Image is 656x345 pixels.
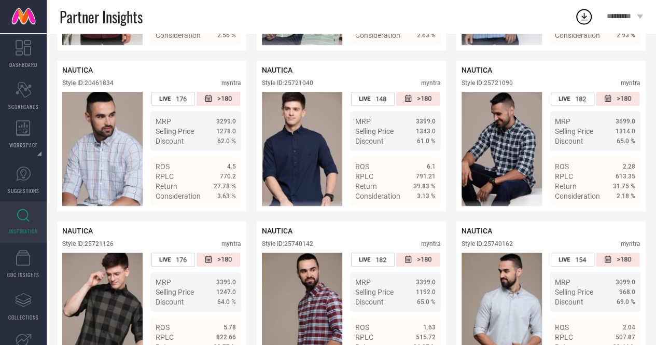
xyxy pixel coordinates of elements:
[213,211,236,219] span: Details
[156,172,174,181] span: RPLC
[355,137,384,145] span: Discount
[156,278,171,286] span: MRP
[575,95,586,103] span: 182
[462,66,492,74] span: NAUTICA
[616,173,635,180] span: 613.35
[217,255,232,264] span: >180
[417,298,436,306] span: 65.0 %
[617,192,635,200] span: 2.18 %
[221,240,241,247] div: myntra
[8,313,39,321] span: COLLECTIONS
[355,172,373,181] span: RPLC
[555,127,593,135] span: Selling Price
[417,32,436,39] span: 2.63 %
[355,323,369,332] span: ROS
[197,92,240,106] div: Number of days since the style was first listed on the platform
[217,32,236,39] span: 2.56 %
[62,92,143,206] img: Style preview image
[156,31,201,39] span: Consideration
[355,192,400,200] span: Consideration
[159,95,171,102] span: LIVE
[396,92,440,106] div: Number of days since the style was first listed on the platform
[621,240,640,247] div: myntra
[551,92,594,106] div: Number of days the style has been live on the platform
[417,94,431,103] span: >180
[216,288,236,296] span: 1247.0
[462,79,513,87] div: Style ID: 25721090
[421,79,441,87] div: myntra
[555,172,573,181] span: RPLC
[62,79,114,87] div: Style ID: 20461834
[8,187,39,195] span: SUGGESTIONS
[213,50,236,58] span: Details
[416,128,436,135] span: 1343.0
[217,192,236,200] span: 3.63 %
[9,141,38,149] span: WORKSPACE
[355,162,369,171] span: ROS
[202,50,236,58] a: Details
[375,256,386,264] span: 182
[217,137,236,145] span: 62.0 %
[616,334,635,341] span: 507.87
[227,163,236,170] span: 4.5
[214,183,236,190] span: 27.78 %
[617,137,635,145] span: 65.0 %
[613,183,635,190] span: 31.75 %
[216,118,236,125] span: 3299.0
[216,128,236,135] span: 1278.0
[416,118,436,125] span: 3399.0
[602,50,635,58] a: Details
[416,288,436,296] span: 1192.0
[262,66,292,74] span: NAUTICA
[355,278,371,286] span: MRP
[156,323,170,332] span: ROS
[559,256,570,263] span: LIVE
[62,66,93,74] span: NAUTICA
[62,92,143,206] div: Click to view image
[156,127,194,135] span: Selling Price
[575,7,593,26] div: Open download list
[355,333,373,341] span: RPLC
[616,279,635,286] span: 3099.0
[197,253,240,267] div: Number of days since the style was first listed on the platform
[375,95,386,103] span: 148
[217,298,236,306] span: 64.0 %
[555,323,569,332] span: ROS
[596,92,639,106] div: Number of days since the style was first listed on the platform
[555,31,600,39] span: Consideration
[262,92,342,206] img: Style preview image
[355,31,400,39] span: Consideration
[617,298,635,306] span: 69.0 %
[555,288,593,296] span: Selling Price
[555,192,600,200] span: Consideration
[9,227,38,235] span: INSPIRATION
[202,211,236,219] a: Details
[156,298,184,306] span: Discount
[427,163,436,170] span: 6.1
[156,117,171,126] span: MRP
[617,32,635,39] span: 2.93 %
[7,271,39,279] span: CDC INSIGHTS
[351,92,395,106] div: Number of days the style has been live on the platform
[421,240,441,247] div: myntra
[156,162,170,171] span: ROS
[555,298,583,306] span: Discount
[355,182,377,190] span: Return
[417,137,436,145] span: 61.0 %
[462,92,542,206] div: Click to view image
[621,79,640,87] div: myntra
[555,137,583,145] span: Discount
[396,253,440,267] div: Number of days since the style was first listed on the platform
[462,240,513,247] div: Style ID: 25740162
[602,211,635,219] a: Details
[555,162,569,171] span: ROS
[216,279,236,286] span: 3399.0
[359,95,370,102] span: LIVE
[617,255,631,264] span: >180
[619,288,635,296] span: 968.0
[555,333,573,341] span: RPLC
[216,334,236,341] span: 822.66
[555,278,570,286] span: MRP
[151,253,195,267] div: Number of days the style has been live on the platform
[262,79,313,87] div: Style ID: 25721040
